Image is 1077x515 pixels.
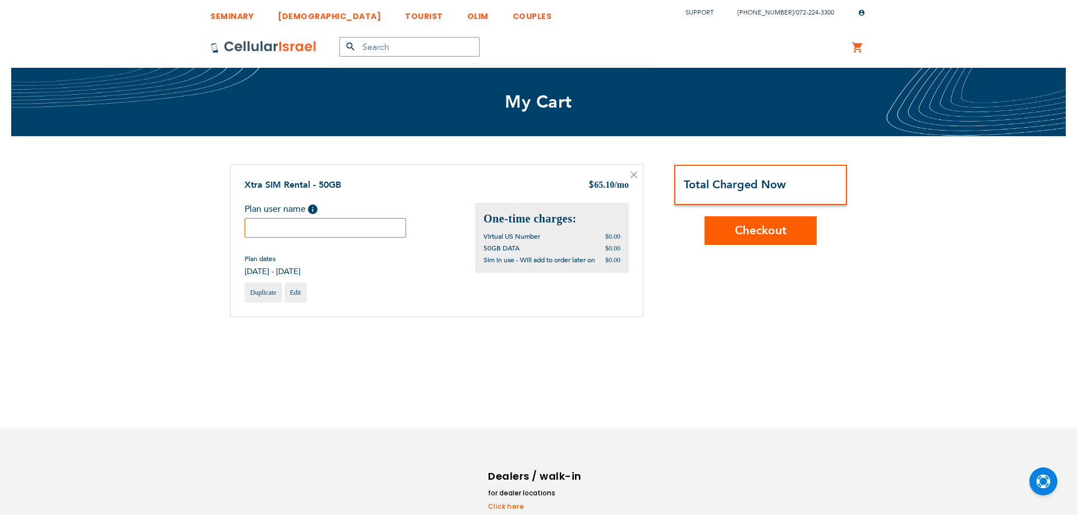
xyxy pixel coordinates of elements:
a: OLIM [467,3,489,24]
span: Virtual US Number [484,232,540,241]
span: $0.00 [605,256,620,264]
a: Edit [284,282,307,303]
strong: Total Charged Now [684,177,786,192]
a: [PHONE_NUMBER] [738,8,794,17]
span: My Cart [505,90,572,114]
a: 072-224-3300 [796,8,834,17]
span: 50GB DATA [484,244,519,253]
span: Plan user name [245,203,306,215]
input: Search [339,37,480,57]
h6: Dealers / walk-in [488,468,583,485]
img: Cellular Israel Logo [210,40,317,54]
a: TOURIST [405,3,443,24]
a: [DEMOGRAPHIC_DATA] [278,3,381,24]
span: /mo [614,180,629,189]
span: $0.00 [605,244,620,252]
span: $ [588,179,594,192]
a: Duplicate [245,282,282,303]
div: 65.10 [588,179,629,192]
span: Checkout [735,222,786,239]
li: for dealer locations [488,488,583,499]
span: Plan dates [245,254,301,263]
span: Help [308,205,317,214]
span: Edit [290,289,301,296]
span: $0.00 [605,233,620,240]
a: Xtra SIM Rental - 50GB [245,179,341,191]
span: Duplicate [250,289,277,296]
li: / [726,4,834,21]
a: COUPLES [513,3,552,24]
a: SEMINARY [210,3,254,24]
button: Checkout [705,216,817,245]
span: Sim in use - Will add to order later on [484,256,595,265]
a: Support [685,8,714,17]
span: [DATE] - [DATE] [245,266,301,277]
h2: One-time charges: [484,211,620,226]
a: Click here [488,502,583,512]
